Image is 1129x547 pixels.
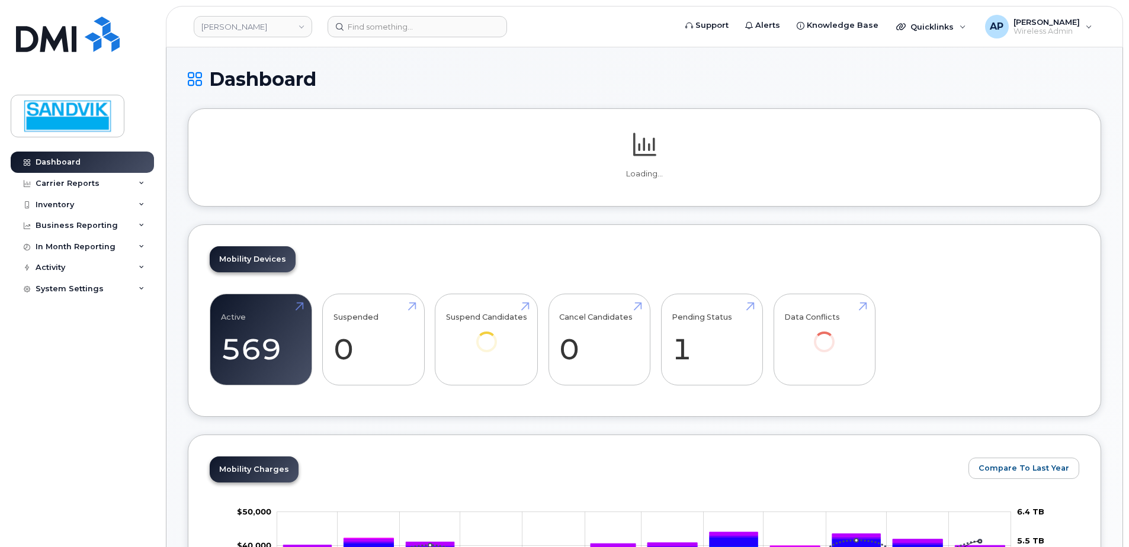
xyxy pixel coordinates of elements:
[221,301,301,379] a: Active 569
[784,301,864,369] a: Data Conflicts
[1017,536,1044,545] tspan: 5.5 TB
[237,507,271,516] g: $0
[210,456,299,482] a: Mobility Charges
[1017,507,1044,516] tspan: 6.4 TB
[237,507,271,516] tspan: $50,000
[446,301,527,369] a: Suspend Candidates
[210,246,296,272] a: Mobility Devices
[210,169,1079,179] p: Loading...
[979,462,1069,474] span: Compare To Last Year
[968,458,1079,479] button: Compare To Last Year
[672,301,752,379] a: Pending Status 1
[333,301,413,379] a: Suspended 0
[188,69,1101,89] h1: Dashboard
[559,301,639,379] a: Cancel Candidates 0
